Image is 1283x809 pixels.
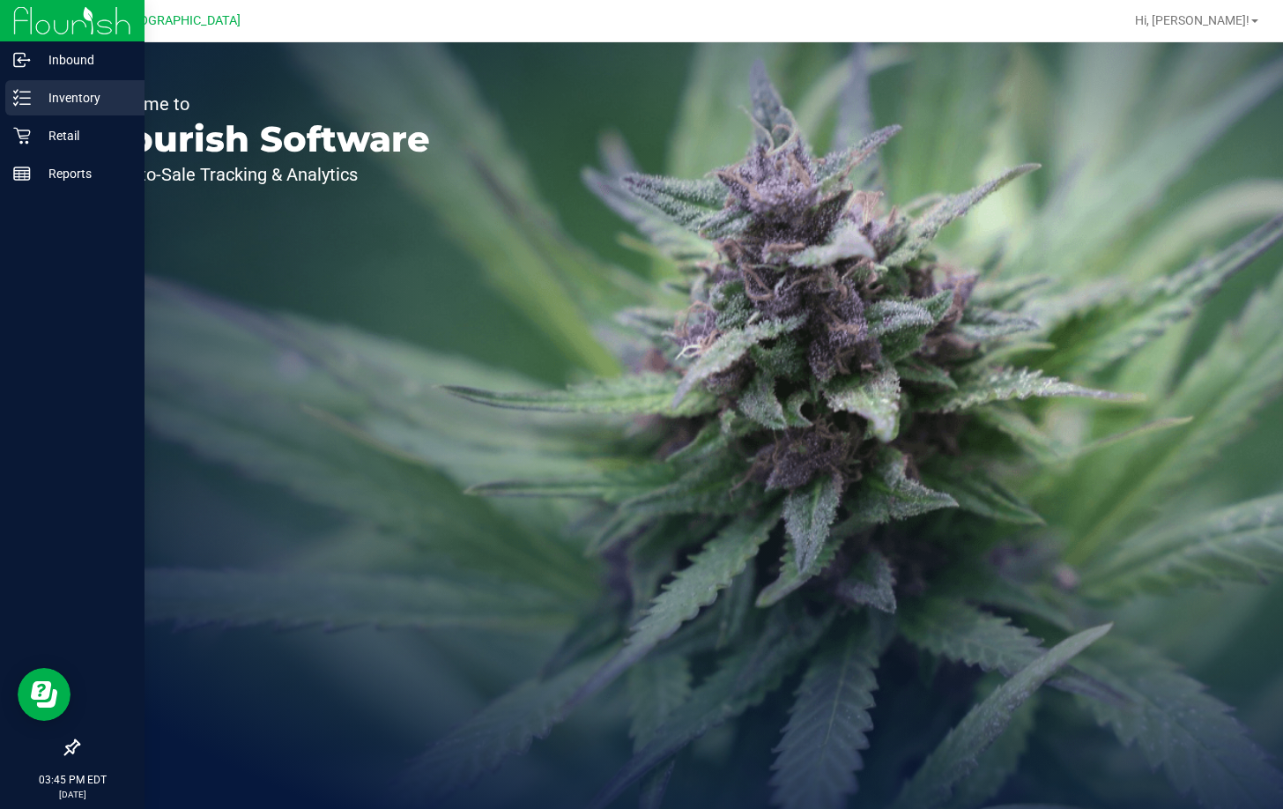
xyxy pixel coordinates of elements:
p: Welcome to [95,95,430,113]
p: Inbound [31,49,137,71]
p: Inventory [31,87,137,108]
iframe: Resource center [18,668,70,721]
p: [DATE] [8,788,137,801]
inline-svg: Retail [13,127,31,145]
p: 03:45 PM EDT [8,772,137,788]
p: Reports [31,163,137,184]
span: Hi, [PERSON_NAME]! [1135,13,1250,27]
p: Seed-to-Sale Tracking & Analytics [95,166,430,183]
inline-svg: Inventory [13,89,31,107]
inline-svg: Inbound [13,51,31,69]
p: Retail [31,125,137,146]
p: Flourish Software [95,122,430,157]
span: [GEOGRAPHIC_DATA] [120,13,241,28]
inline-svg: Reports [13,165,31,182]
